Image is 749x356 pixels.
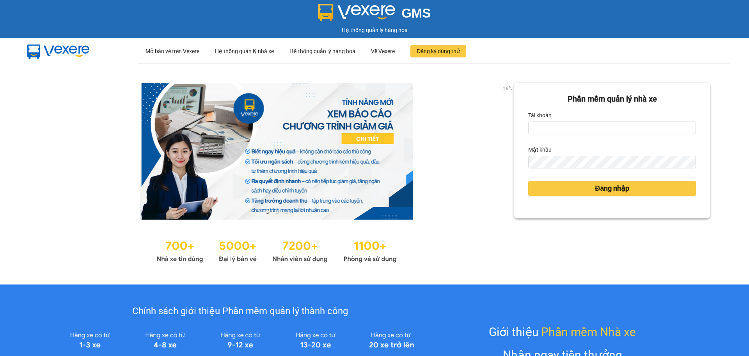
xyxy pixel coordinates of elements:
[318,4,396,21] img: logo 2
[371,39,395,64] div: Về Vexere
[528,181,696,196] button: Đăng nhập
[528,143,552,156] label: Mật khẩu
[528,93,696,105] div: Phần mềm quản lý nhà xe
[417,47,460,55] span: Đăng ký dùng thử
[266,210,269,213] li: slide item 1
[156,235,397,265] img: Statistics.png
[489,323,636,341] div: Giới thiệu
[39,83,50,220] button: previous slide / item
[284,210,288,213] li: slide item 3
[528,156,696,168] input: Mật khẩu
[2,26,747,34] div: Hệ thống quản lý hàng hóa
[501,83,514,93] p: 1 of 3
[289,39,355,64] div: Hệ thống quản lý hàng hoá
[401,6,431,20] span: GMS
[215,39,274,64] div: Hệ thống quản lý nhà xe
[528,122,696,134] input: Tài khoản
[318,12,431,18] a: GMS
[541,323,636,341] span: Phần mềm Nhà xe
[275,210,278,213] li: slide item 2
[146,39,199,64] div: Mở bán vé trên Vexere
[52,304,428,319] div: Chính sách giới thiệu Phần mềm quản lý thành công
[20,38,98,64] img: mbUUG5Q.png
[410,45,466,57] button: Đăng ký dùng thử
[503,83,514,220] button: next slide / item
[528,109,552,122] label: Tài khoản
[595,183,629,194] span: Đăng nhập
